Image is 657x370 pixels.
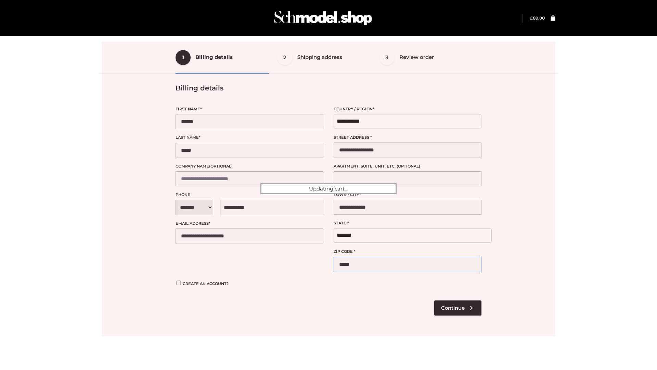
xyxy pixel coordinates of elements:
span: £ [530,15,533,21]
a: £89.00 [530,15,545,21]
img: Schmodel Admin 964 [272,4,374,32]
bdi: 89.00 [530,15,545,21]
div: Updating cart... [260,183,397,194]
